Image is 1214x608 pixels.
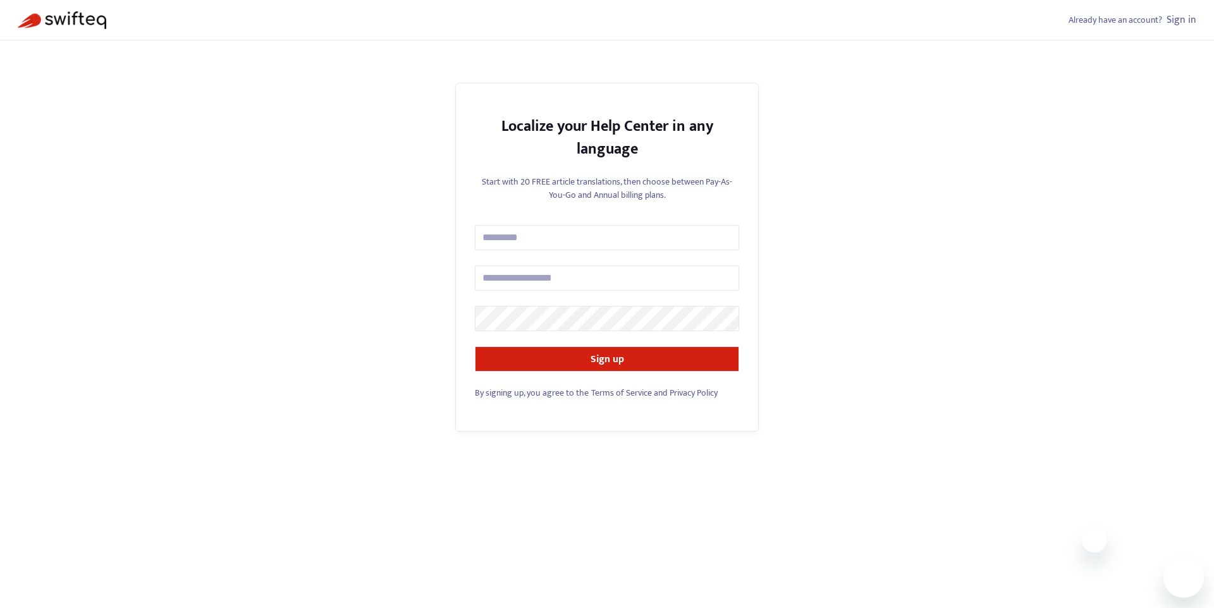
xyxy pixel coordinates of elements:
a: Privacy Policy [670,386,718,400]
iframe: Schaltfläche zum Öffnen des Messaging-Fensters [1163,557,1204,598]
a: Sign in [1167,11,1196,28]
div: and [475,386,739,399]
button: Sign up [475,346,739,372]
a: Terms of Service [591,386,652,400]
p: Start with 20 FREE article translations, then choose between Pay-As-You-Go and Annual billing plans. [475,175,739,202]
span: Already have an account? [1069,13,1162,27]
span: By signing up, you agree to the [475,386,589,400]
iframe: Nachricht schließen [1082,527,1107,552]
strong: Sign up [591,351,624,368]
img: Swifteq [18,11,106,29]
strong: Localize your Help Center in any language [501,114,713,162]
